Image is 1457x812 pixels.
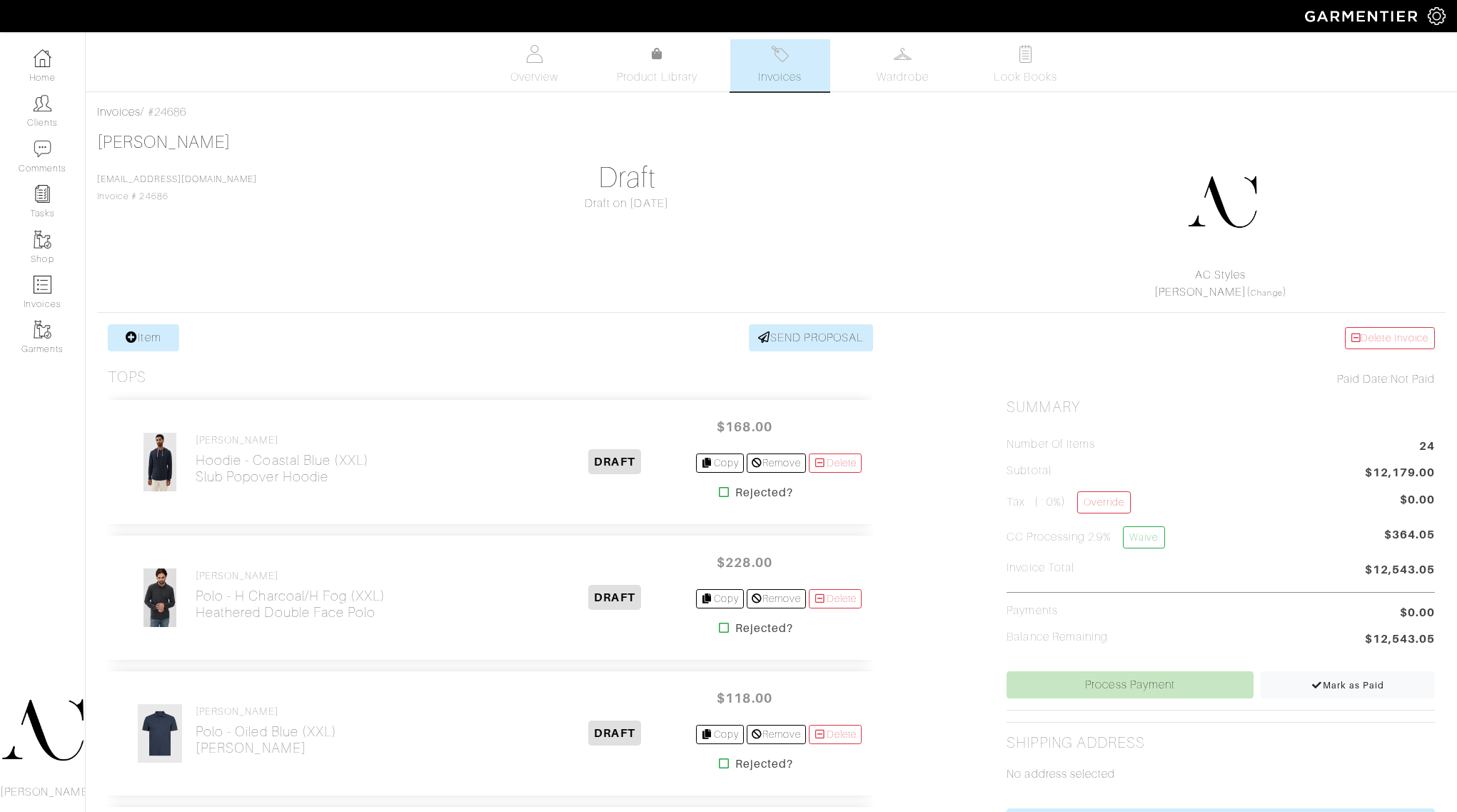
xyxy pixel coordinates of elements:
span: Invoice # 24686 [97,174,257,201]
img: DupYt8CPKc6sZyAt3svX5Z74.png [1186,166,1258,238]
h5: CC Processing 2.9% [1007,526,1164,548]
img: garmentier-logo-header-white-b43fb05a5012e4ada735d5af1a66efaba907eab6374d6393d1fbf88cb4ef424d.png [1298,4,1428,29]
a: Invoices [730,39,830,91]
a: Change [1251,289,1282,297]
img: orders-27d20c2124de7fd6de4e0e44c1d41de31381a507db9b33961299e4e07d508b8c.svg [771,45,789,63]
a: Copy [696,725,744,744]
span: Paid Date: [1337,373,1391,386]
img: 8rpU9FzmejQjWiVWGpGhQZAb [137,703,183,763]
a: [PERSON_NAME] [1154,286,1247,299]
span: 24 [1419,438,1435,457]
a: Waive [1123,526,1164,548]
h4: [PERSON_NAME] [196,706,337,718]
h1: Draft [413,161,841,195]
a: Delete [809,725,862,744]
span: DRAFT [588,585,640,610]
div: ( ) [1012,266,1428,301]
span: Invoices [758,69,802,86]
a: Item [108,324,179,351]
h5: Balance Remaining [1007,631,1108,644]
h2: Shipping Address [1007,734,1145,752]
a: Wardrobe [853,39,953,91]
span: Product Library [617,69,697,86]
a: Mark as Paid [1261,671,1435,698]
h2: Polo - H Charcoal/H Fog (XXL) Heathered Double Face Polo [196,588,385,621]
strong: Rejected? [735,620,793,637]
span: Overview [510,69,558,86]
a: Remove [747,453,806,473]
img: clients-icon-6bae9207a08558b7cb47a8932f037763ab4055f8c8b6bfacd5dc20c3e0201464.png [34,94,51,112]
div: Draft on [DATE] [413,195,841,212]
span: DRAFT [588,721,640,746]
p: No address selected [1007,766,1435,783]
h5: Subtotal [1007,464,1051,478]
img: garments-icon-b7da505a4dc4fd61783c78ac3ca0ef83fa9d6f193b1c9dc38574b1d14d53ca28.png [34,231,51,249]
h4: [PERSON_NAME] [196,570,385,582]
a: Delete [809,589,862,608]
img: todo-9ac3debb85659649dc8f770b8b6100bb5dab4b48dedcbae339e5042a72dfd3cc.svg [1017,45,1034,63]
span: $12,543.05 [1365,561,1436,581]
span: $12,179.00 [1365,464,1436,483]
h2: Hoodie - Coastal Blue (XXL) Slub Popover Hoodie [196,452,369,485]
img: comment-icon-a0a6a9ef722e966f86d9cbdc48e553b5cf19dbc54f86b18d962a5391bc8f6eb6.png [34,140,51,158]
span: DRAFT [588,449,640,474]
img: basicinfo-40fd8af6dae0f16599ec9e87c0ef1c0a1fdea2edbe929e3d69a839185d80c458.svg [525,45,543,63]
img: gear-icon-white-bd11855cb880d31180b6d7d6211b90ccbf57a29d726f0c71d8c61bd08dd39cc2.png [1428,7,1446,25]
strong: Rejected? [735,756,793,773]
a: AC.Styles [1195,269,1245,281]
h5: Tax ( : 0%) [1007,491,1131,513]
a: [PERSON_NAME] Hoodie - Coastal Blue (XXL)Slub Popover Hoodie [196,434,369,485]
span: $228.00 [702,547,787,578]
h5: Number of Items [1007,438,1095,451]
a: Invoices [97,106,141,119]
img: xxeMaAvbJRQWvtt2FKgE48Jy [143,568,177,628]
a: Delete [809,453,862,473]
img: dashboard-icon-dbcd8f5a0b271acd01030246c82b418ddd0df26cd7fceb0bd07c9910d44c42f6.png [34,49,51,67]
img: LDMuNE4ARgGycdrJnYL72EoL [143,432,177,492]
div: / #24686 [97,104,1446,121]
span: $118.00 [702,683,787,713]
span: $12,543.05 [1365,631,1436,650]
a: [PERSON_NAME] [97,133,231,151]
img: reminder-icon-8004d30b9f0a5d33ae49ab947aed9ed385cf756f9e5892f1edd6e32f2345188e.png [34,185,51,203]
span: $0.00 [1400,491,1435,508]
a: Copy [696,589,744,608]
a: [EMAIL_ADDRESS][DOMAIN_NAME] [97,174,257,184]
span: $364.05 [1384,526,1435,554]
a: Delete Invoice [1345,327,1435,349]
a: Process Payment [1007,671,1254,698]
a: Override [1077,491,1131,513]
a: Product Library [607,46,707,86]
h2: Polo - Oiled Blue (XXL) [PERSON_NAME] [196,723,337,756]
a: Remove [747,725,806,744]
a: Copy [696,453,744,473]
span: Look Books [994,69,1057,86]
span: Mark as Paid [1311,680,1385,691]
a: Look Books [976,39,1076,91]
span: Wardrobe [877,69,928,86]
h4: [PERSON_NAME] [196,434,369,446]
a: Remove [747,589,806,608]
span: $0.00 [1400,604,1435,621]
h5: Payments [1007,604,1057,618]
a: [PERSON_NAME] Polo - H Charcoal/H Fog (XXL)Heathered Double Face Polo [196,570,385,621]
a: SEND PROPOSAL [749,324,873,351]
a: Overview [485,39,585,91]
h3: Tops [108,369,146,386]
img: garments-icon-b7da505a4dc4fd61783c78ac3ca0ef83fa9d6f193b1c9dc38574b1d14d53ca28.png [34,321,51,339]
img: wardrobe-487a4870c1b7c33e795ec22d11cfc2ed9d08956e64fb3008fe2437562e282088.svg [894,45,912,63]
strong: Rejected? [735,484,793,501]
h5: Invoice Total [1007,561,1074,575]
div: Not Paid [1007,371,1435,388]
span: $168.00 [702,411,787,442]
a: [PERSON_NAME] Polo - Oiled Blue (XXL)[PERSON_NAME] [196,706,337,756]
h2: Summary [1007,399,1435,416]
img: orders-icon-0abe47150d42831381b5fb84f609e132dff9fe21cb692f30cb5eec754e2cba89.png [34,276,51,294]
